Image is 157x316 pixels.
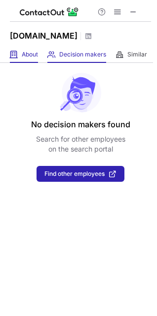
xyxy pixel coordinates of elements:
[44,170,105,177] span: Find other employees
[36,134,125,154] p: Search for other employees on the search portal
[31,118,130,130] header: No decision makers found
[37,166,124,182] button: Find other employees
[127,51,147,58] span: Similar
[20,6,79,18] img: ContactOut v5.3.10
[22,51,38,58] span: About
[10,30,78,42] h1: [DOMAIN_NAME]
[59,51,106,58] span: Decision makers
[59,73,102,112] img: No leads found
